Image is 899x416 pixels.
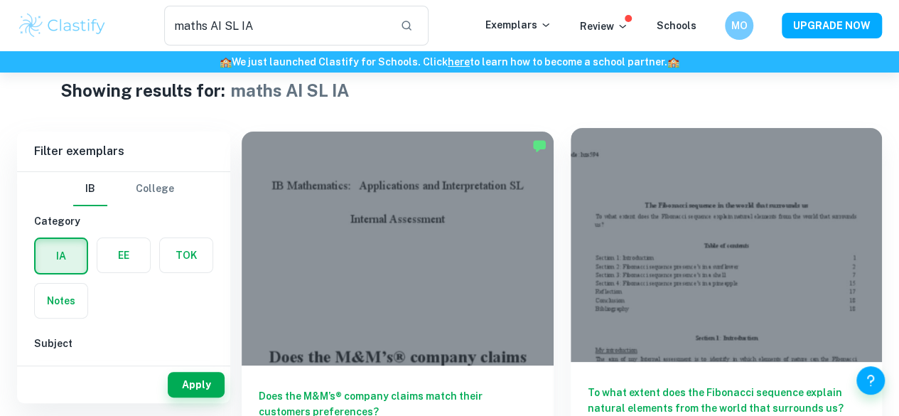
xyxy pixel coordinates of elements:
p: Review [580,18,628,34]
a: here [448,56,470,68]
h1: Showing results for: [60,78,225,103]
button: TOK [160,238,212,272]
button: UPGRADE NOW [782,13,882,38]
h6: We just launched Clastify for Schools. Click to learn how to become a school partner. [3,54,896,70]
a: Schools [657,20,696,31]
img: Marked [532,139,547,153]
span: 🏫 [220,56,232,68]
h6: Filter exemplars [17,132,230,171]
button: Notes [35,284,87,318]
span: 🏫 [667,56,679,68]
button: IA [36,239,87,273]
h6: Subject [34,336,213,351]
h6: MO [731,18,748,33]
input: Search for any exemplars... [164,6,389,46]
p: Exemplars [485,17,551,33]
h1: maths AI SL IA [231,78,349,103]
div: Filter type choice [73,172,174,206]
button: College [136,172,174,206]
button: EE [97,238,150,272]
button: IB [73,172,107,206]
button: Apply [168,372,225,398]
h6: Category [34,213,213,229]
button: Help and Feedback [856,366,885,395]
button: MO [725,11,753,40]
img: Clastify logo [17,11,107,40]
